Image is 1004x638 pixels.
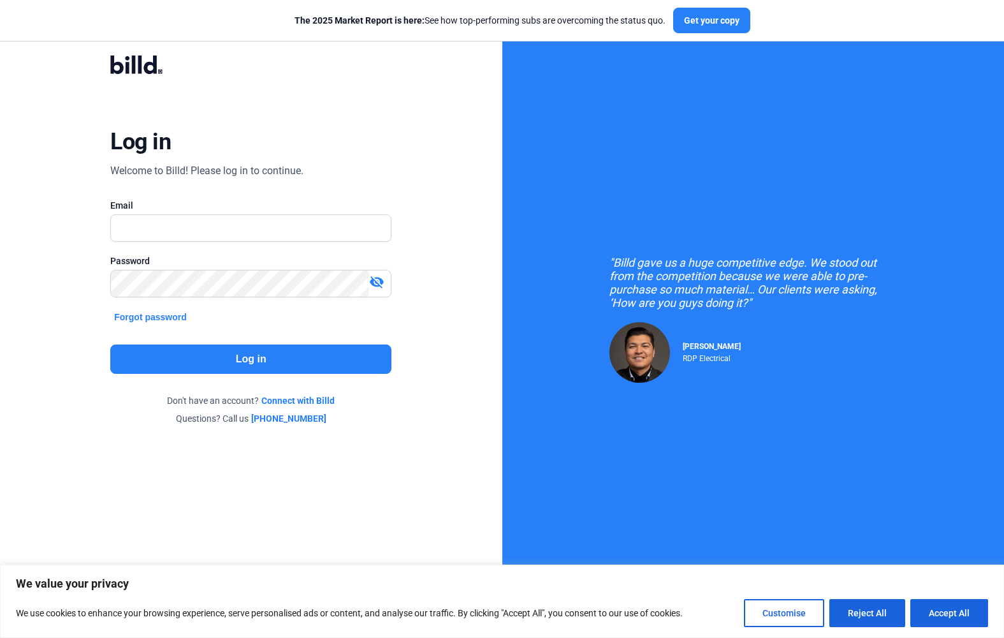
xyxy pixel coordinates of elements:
[110,345,391,374] button: Log in
[609,322,670,383] img: Raul Pacheco
[683,342,741,351] span: [PERSON_NAME]
[110,255,391,267] div: Password
[110,394,391,407] div: Don't have an account?
[110,310,191,324] button: Forgot password
[110,412,391,425] div: Questions? Call us
[295,15,425,26] span: The 2025 Market Report is here:
[609,256,896,309] div: "Billd gave us a huge competitive edge. We stood out from the competition because we were able to...
[16,576,988,591] p: We value your privacy
[251,412,326,425] a: [PHONE_NUMBER]
[673,8,750,33] button: Get your copy
[829,599,905,627] button: Reject All
[110,199,391,212] div: Email
[110,163,303,179] div: Welcome to Billd! Please log in to continue.
[16,605,683,621] p: We use cookies to enhance your browsing experience, serve personalised ads or content, and analys...
[744,599,824,627] button: Customise
[910,599,988,627] button: Accept All
[261,394,335,407] a: Connect with Billd
[683,351,741,363] div: RDP Electrical
[110,128,171,156] div: Log in
[295,14,666,27] div: See how top-performing subs are overcoming the status quo.
[369,274,384,290] mat-icon: visibility_off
